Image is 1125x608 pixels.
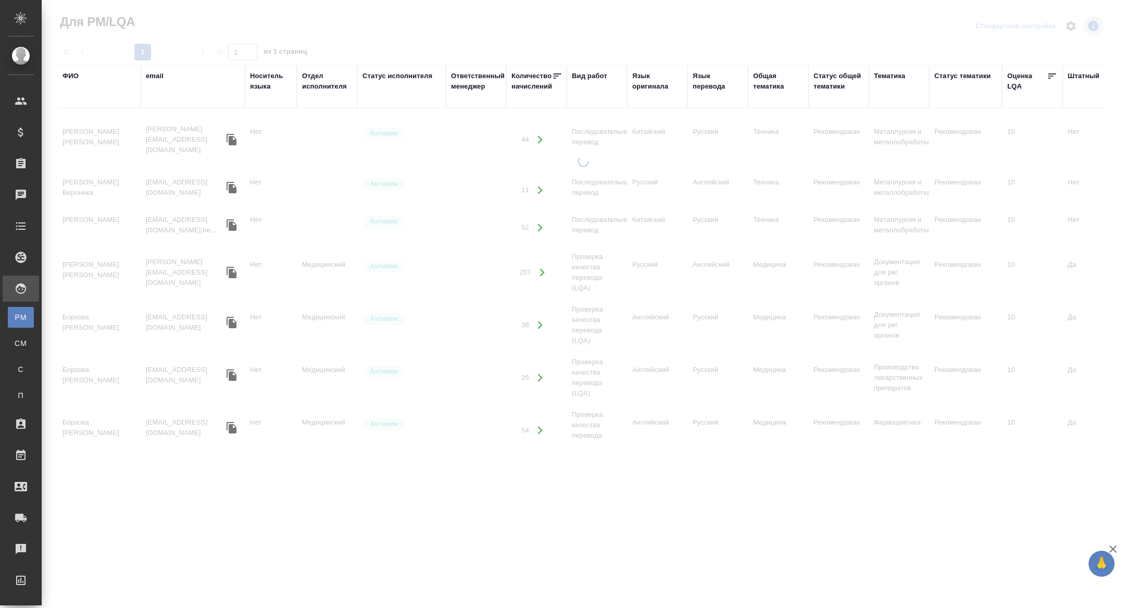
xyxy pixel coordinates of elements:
[532,262,553,283] button: Открыть работы
[8,385,34,406] a: П
[530,217,551,238] button: Открыть работы
[224,315,240,330] button: Скопировать
[1093,553,1110,575] span: 🙏
[8,359,34,380] a: С
[1089,551,1115,577] button: 🙏
[753,71,803,92] div: Общая тематика
[13,338,29,349] span: CM
[13,364,29,375] span: С
[250,71,292,92] div: Носитель языка
[693,71,743,92] div: Язык перевода
[1068,71,1099,81] div: Штатный
[13,312,29,322] span: PM
[511,71,552,92] div: Количество начислений
[224,217,240,233] button: Скопировать
[224,265,240,280] button: Скопировать
[8,333,34,354] a: CM
[224,367,240,383] button: Скопировать
[814,71,864,92] div: Статус общей тематики
[632,71,682,92] div: Язык оригинала
[530,315,551,336] button: Открыть работы
[530,129,551,151] button: Открыть работы
[874,71,905,81] div: Тематика
[224,132,240,147] button: Скопировать
[224,420,240,436] button: Скопировать
[530,367,551,389] button: Открыть работы
[934,71,991,81] div: Статус тематики
[572,71,607,81] div: Вид работ
[451,71,505,92] div: Ответственный менеджер
[530,420,551,441] button: Открыть работы
[362,71,432,81] div: Статус исполнителя
[1007,71,1047,92] div: Оценка LQA
[8,307,34,328] a: PM
[224,180,240,195] button: Скопировать
[13,390,29,401] span: П
[146,71,164,81] div: email
[302,71,352,92] div: Отдел исполнителя
[63,71,79,81] div: ФИО
[530,179,551,201] button: Открыть работы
